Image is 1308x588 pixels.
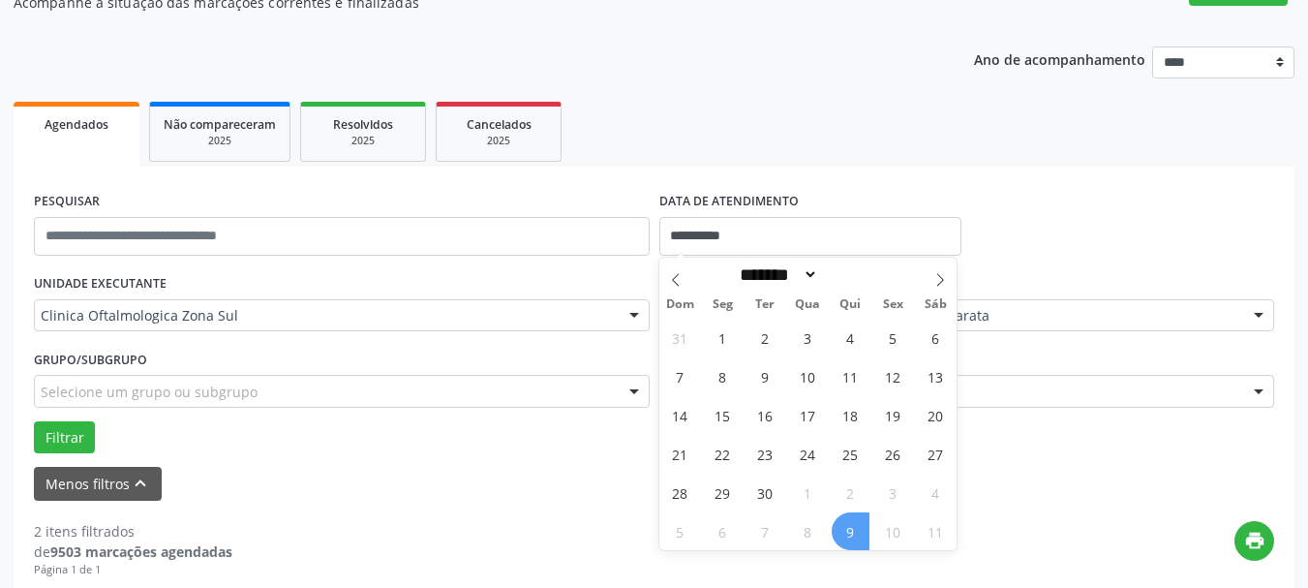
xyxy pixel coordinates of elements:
div: 2025 [315,134,411,148]
span: Qua [786,298,829,311]
span: Qui [829,298,871,311]
span: Outubro 10, 2025 [874,512,912,550]
span: Setembro 22, 2025 [704,435,742,473]
span: Setembro 10, 2025 [789,357,827,395]
span: Setembro 24, 2025 [789,435,827,473]
span: Outubro 7, 2025 [746,512,784,550]
span: Setembro 13, 2025 [917,357,955,395]
span: Sáb [914,298,957,311]
input: Year [818,264,882,285]
span: Sex [871,298,914,311]
span: Setembro 7, 2025 [661,357,699,395]
i: print [1244,530,1265,551]
span: Setembro 25, 2025 [832,435,869,473]
span: Outubro 3, 2025 [874,474,912,511]
span: Setembro 23, 2025 [746,435,784,473]
span: Setembro 16, 2025 [746,396,784,434]
button: print [1234,521,1274,561]
div: 2025 [164,134,276,148]
button: Filtrar [34,421,95,454]
span: Setembro 11, 2025 [832,357,869,395]
span: Agendados [45,116,108,133]
label: UNIDADE EXECUTANTE [34,269,167,299]
span: Setembro 19, 2025 [874,396,912,434]
span: Setembro 30, 2025 [746,474,784,511]
span: Não compareceram [164,116,276,133]
p: Ano de acompanhamento [974,46,1145,71]
span: Outubro 6, 2025 [704,512,742,550]
button: Menos filtroskeyboard_arrow_up [34,467,162,501]
div: de [34,542,232,562]
span: Ter [744,298,786,311]
span: Setembro 2, 2025 [746,319,784,356]
span: Setembro 3, 2025 [789,319,827,356]
span: Setembro 26, 2025 [874,435,912,473]
span: Resolvidos [333,116,393,133]
span: Outubro 9, 2025 [832,512,869,550]
label: Grupo/Subgrupo [34,345,147,375]
i: keyboard_arrow_up [130,473,151,494]
span: Setembro 8, 2025 [704,357,742,395]
span: Setembro 29, 2025 [704,474,742,511]
span: Outubro 11, 2025 [917,512,955,550]
span: Setembro 17, 2025 [789,396,827,434]
span: Outubro 4, 2025 [917,474,955,511]
span: Outubro 2, 2025 [832,474,869,511]
span: Cancelados [467,116,532,133]
span: Setembro 12, 2025 [874,357,912,395]
span: Setembro 15, 2025 [704,396,742,434]
span: Setembro 18, 2025 [832,396,869,434]
span: Setembro 6, 2025 [917,319,955,356]
span: Outubro 1, 2025 [789,474,827,511]
span: Outubro 5, 2025 [661,512,699,550]
label: PESQUISAR [34,187,100,217]
span: Clinica Oftalmologica Zona Sul [41,306,610,325]
select: Month [734,264,819,285]
span: Setembro 9, 2025 [746,357,784,395]
div: 2 itens filtrados [34,521,232,542]
span: Seg [701,298,744,311]
div: 2025 [450,134,547,148]
span: Setembro 28, 2025 [661,474,699,511]
span: Setembro 1, 2025 [704,319,742,356]
span: Setembro 27, 2025 [917,435,955,473]
span: Selecione um grupo ou subgrupo [41,382,258,402]
label: DATA DE ATENDIMENTO [659,187,799,217]
span: Setembro 4, 2025 [832,319,869,356]
strong: 9503 marcações agendadas [50,542,232,561]
span: Setembro 5, 2025 [874,319,912,356]
div: Página 1 de 1 [34,562,232,578]
span: Outubro 8, 2025 [789,512,827,550]
span: Setembro 20, 2025 [917,396,955,434]
span: Setembro 21, 2025 [661,435,699,473]
span: Setembro 14, 2025 [661,396,699,434]
span: Agosto 31, 2025 [661,319,699,356]
span: Dom [659,298,702,311]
